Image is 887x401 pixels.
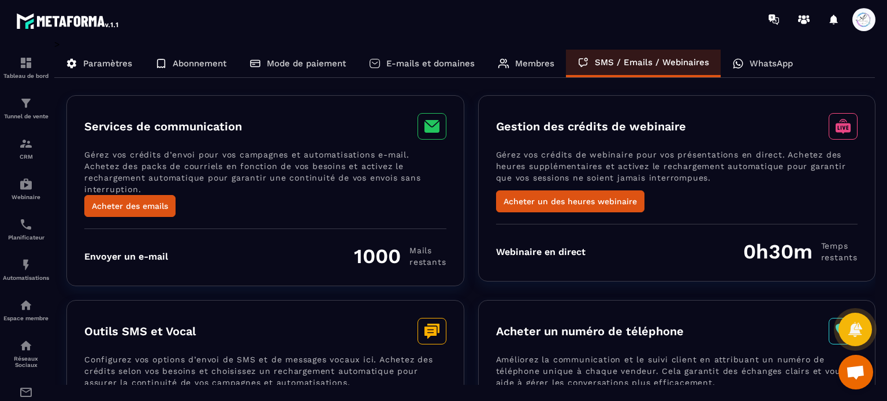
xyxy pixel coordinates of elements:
[838,355,873,389] a: Ouvrir le chat
[3,209,49,249] a: schedulerschedulerPlanificateur
[173,58,226,69] p: Abonnement
[496,246,586,257] div: Webinaire en direct
[821,240,858,252] span: Temps
[354,244,446,268] div: 1000
[84,119,242,133] h3: Services de communication
[19,339,33,353] img: social-network
[3,113,49,119] p: Tunnel de vente
[595,57,709,68] p: SMS / Emails / Webinaires
[3,234,49,241] p: Planificateur
[3,73,49,79] p: Tableau de bord
[84,354,446,395] p: Configurez vos options d’envoi de SMS et de messages vocaux ici. Achetez des crédits selon vos be...
[3,168,49,209] a: automationsautomationsWebinaire
[496,190,644,212] button: Acheter un des heures webinaire
[3,194,49,200] p: Webinaire
[19,258,33,272] img: automations
[743,239,858,264] div: 0h30m
[496,324,684,338] h3: Acheter un numéro de téléphone
[3,355,49,368] p: Réseaux Sociaux
[19,177,33,191] img: automations
[84,324,196,338] h3: Outils SMS et Vocal
[84,251,168,262] div: Envoyer un e-mail
[386,58,475,69] p: E-mails et domaines
[19,385,33,399] img: email
[496,119,686,133] h3: Gestion des crédits de webinaire
[84,195,176,217] button: Acheter des emails
[3,88,49,128] a: formationformationTunnel de vente
[19,137,33,151] img: formation
[3,315,49,321] p: Espace membre
[16,10,120,31] img: logo
[3,275,49,281] p: Automatisations
[267,58,346,69] p: Mode de paiement
[409,256,446,268] span: restants
[19,56,33,70] img: formation
[19,218,33,231] img: scheduler
[3,47,49,88] a: formationformationTableau de bord
[821,252,858,263] span: restants
[19,96,33,110] img: formation
[3,290,49,330] a: automationsautomationsEspace membre
[3,153,49,160] p: CRM
[496,354,858,395] p: Améliorez la communication et le suivi client en attribuant un numéro de téléphone unique à chaqu...
[3,249,49,290] a: automationsautomationsAutomatisations
[750,58,793,69] p: WhatsApp
[496,149,858,190] p: Gérez vos crédits de webinaire pour vos présentations en direct. Achetez des heures supplémentair...
[84,149,446,195] p: Gérez vos crédits d’envoi pour vos campagnes et automatisations e-mail. Achetez des packs de cour...
[19,298,33,312] img: automations
[409,245,446,256] span: Mails
[515,58,554,69] p: Membres
[3,128,49,168] a: formationformationCRM
[3,330,49,377] a: social-networksocial-networkRéseaux Sociaux
[83,58,132,69] p: Paramètres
